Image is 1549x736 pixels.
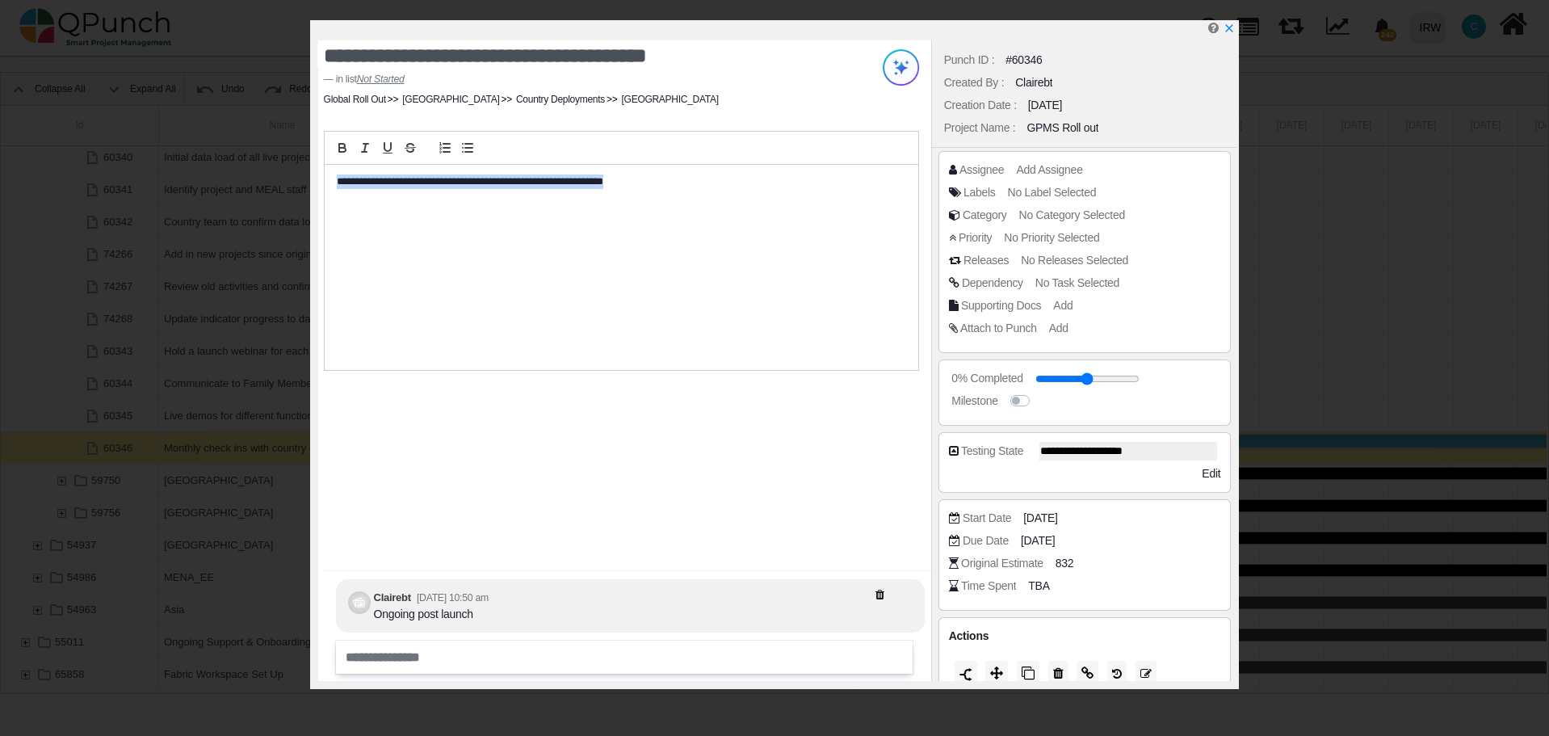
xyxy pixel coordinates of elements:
[1202,467,1220,480] span: Edit
[499,92,605,107] li: Country Deployments
[1049,322,1068,334] span: Add
[417,592,489,604] small: [DATE] 10:50 am
[1023,510,1057,527] span: [DATE]
[955,661,977,687] button: Split
[1056,555,1074,572] span: 832
[963,184,996,201] div: Labels
[960,320,1037,337] div: Attach to Punch
[985,661,1008,687] button: Move
[949,629,989,642] span: Actions
[1026,120,1098,137] div: GPMS Roll out
[1028,97,1062,114] div: [DATE]
[962,275,1023,292] div: Dependency
[959,162,1004,179] div: Assignee
[959,668,972,681] img: split.9d50320.png
[324,92,386,107] li: Global Roll Out
[1028,578,1049,595] span: TBA
[944,97,1017,114] div: Creation Date :
[1016,163,1082,176] span: Add Assignee
[944,120,1016,137] div: Project Name :
[324,72,816,86] footer: in list
[1021,532,1055,549] span: [DATE]
[1136,661,1157,687] button: Edit
[1048,661,1068,687] button: Delete
[1015,74,1052,91] div: Clairebt
[961,555,1043,572] div: Original Estimate
[951,370,1022,387] div: 0% Completed
[605,92,719,107] li: [GEOGRAPHIC_DATA]
[961,297,1041,314] div: Supporting Docs
[1021,254,1128,267] span: No Releases Selected
[1008,186,1097,199] span: No Label Selected
[357,74,405,85] u: Not Started
[1017,661,1039,687] button: Copy
[386,92,500,107] li: [GEOGRAPHIC_DATA]
[374,591,411,604] b: Clairebt
[963,252,1009,269] div: Releases
[963,510,1011,527] div: Start Date
[1053,299,1073,312] span: Add
[883,49,919,86] img: Try writing with AI
[1107,661,1127,687] button: History
[963,532,1009,549] div: Due Date
[961,578,1016,595] div: Time Spent
[374,606,489,623] div: Ongoing post launch
[1004,231,1099,244] span: No Priority Selected
[357,74,405,85] cite: Source Title
[1035,276,1119,289] span: No Task Selected
[944,74,1004,91] div: Created By :
[963,207,1007,224] div: Category
[959,229,992,246] div: Priority
[961,443,1023,460] div: Testing State
[1077,661,1098,687] button: Copy Link
[1019,208,1125,221] span: No Category Selected
[951,393,997,410] div: Milestone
